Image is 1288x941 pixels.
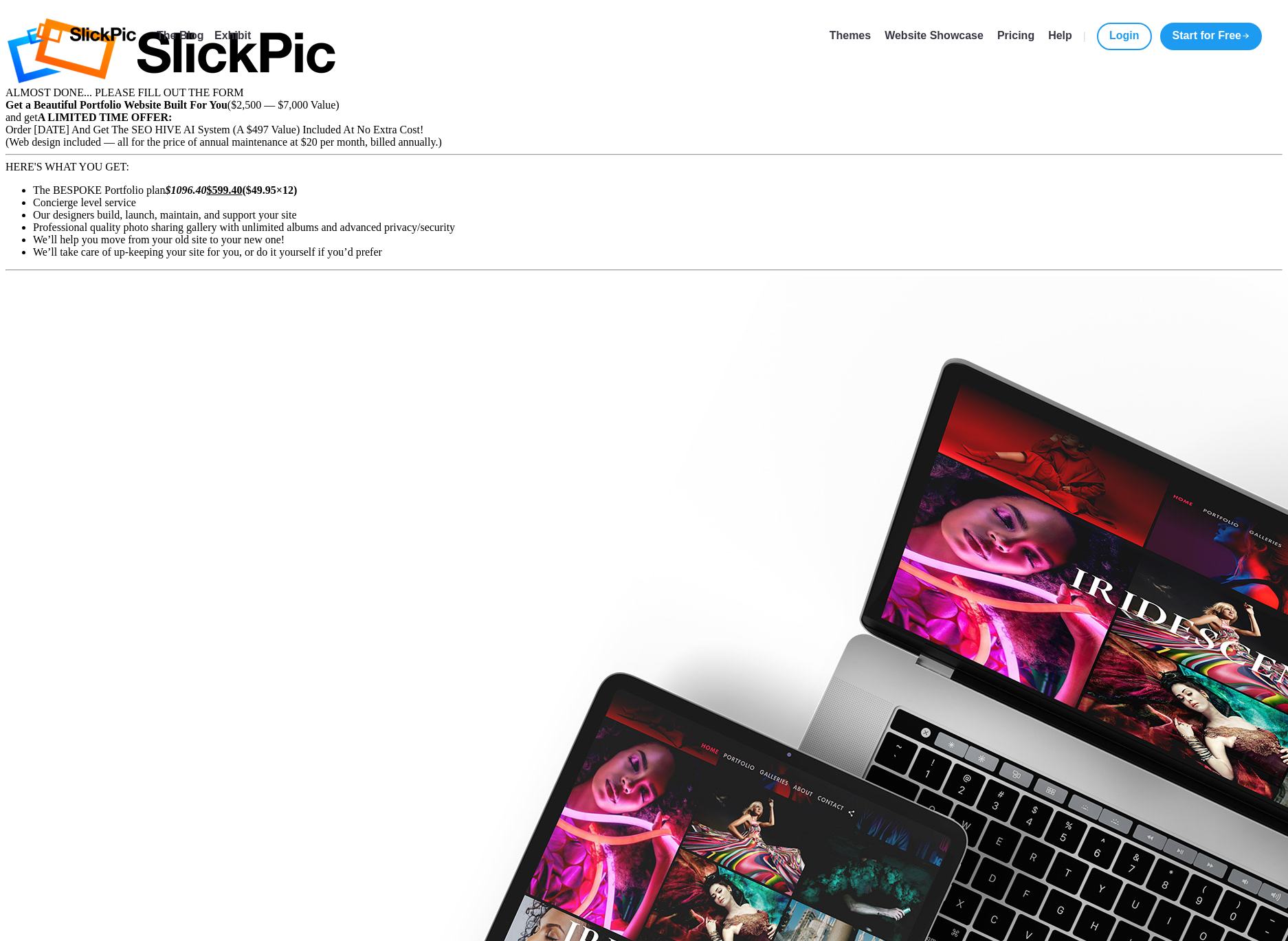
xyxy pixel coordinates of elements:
[5,136,1283,148] div: (Web design included — all for the price of annual maintenance at $20 per month, billed annually.)
[5,99,227,111] b: Get a Beautiful Portfolio Website Built For You
[227,99,340,111] span: ($2,500 — $7,000 Value)
[5,87,1283,99] div: ALMOST DONE... PLEASE FILL OUT THE FORM
[33,197,1283,209] li: Concierge level service
[33,184,1283,197] li: The BESPOKE Portfolio plan
[38,111,173,123] b: A LIMITED TIME OFFER:
[33,234,1283,246] li: We’ll help you move from your old site to your new one!
[33,246,1283,258] li: We’ll take care of up-keeping your site for you, or do it yourself if you’d prefer
[33,209,1283,221] li: Our designers build, launch, maintain, and support your site
[242,184,297,196] span: ($49.95×12)
[5,124,1283,136] div: Order [DATE] And Get The SEO HIVE AI System (A $497 Value) Included At No Extra Cost!
[206,184,242,196] u: $599.40
[165,184,206,196] i: $1096.40
[5,111,38,123] span: and get
[5,161,1283,173] div: HERE'S WHAT YOU GET:
[33,221,1283,234] li: Professional quality photo sharing gallery with unlimited albums and advanced privacy/security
